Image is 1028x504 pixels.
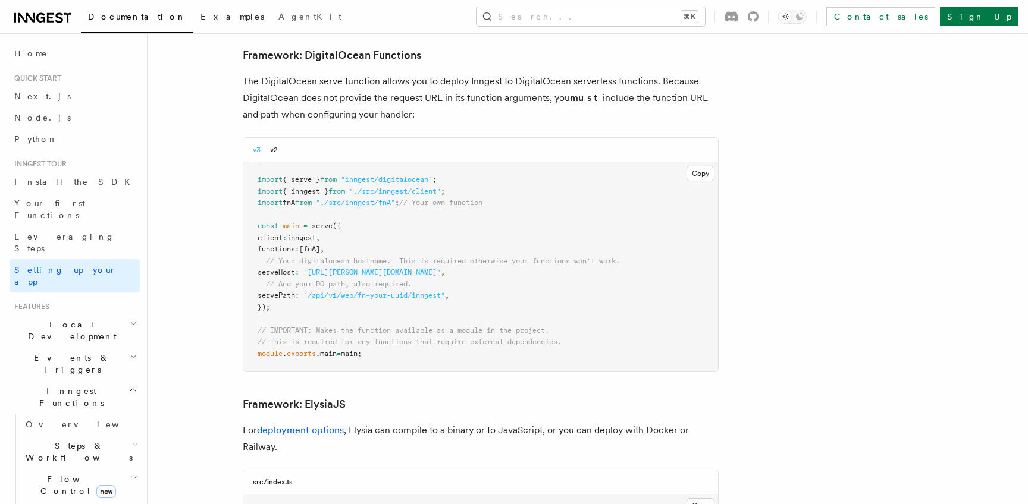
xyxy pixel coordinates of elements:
span: Quick start [10,74,61,83]
span: ({ [333,222,341,230]
span: import [258,175,283,184]
a: Examples [193,4,271,32]
span: const [258,222,278,230]
span: Examples [200,12,264,21]
span: "./src/inngest/fnA" [316,199,395,207]
a: Node.js [10,107,140,128]
span: .main [316,349,337,358]
span: from [320,175,337,184]
a: Framework: DigitalOcean Functions [243,47,421,64]
strong: must [570,92,603,103]
span: { inngest } [283,187,328,196]
span: : [283,234,287,242]
button: Toggle dark mode [778,10,807,24]
span: AgentKit [278,12,341,21]
span: "/api/v1/web/fn-your-uuid/inngest" [303,291,445,300]
span: Documentation [88,12,186,21]
a: Setting up your app [10,259,140,292]
span: Features [10,302,49,311]
a: Overview [21,414,140,435]
a: Contact sales [826,7,935,26]
kbd: ⌘K [681,11,698,23]
span: ; [441,187,445,196]
a: Next.js [10,86,140,107]
span: Install the SDK [14,177,137,187]
span: { serve } [283,175,320,184]
span: , [441,268,445,276]
span: "./src/inngest/client" [349,187,441,196]
span: main; [341,349,362,358]
span: new [96,485,116,498]
a: Install the SDK [10,171,140,193]
span: servePath [258,291,295,300]
span: , [316,234,320,242]
span: Leveraging Steps [14,232,115,253]
button: Steps & Workflows [21,435,140,468]
span: serve [312,222,333,230]
p: The DigitalOcean serve function allows you to deploy Inngest to DigitalOcean serverless functions... [243,73,719,123]
span: // And your DO path, also required. [266,280,412,288]
button: Copy [687,166,714,181]
span: : [295,268,299,276]
span: // This is required for any functions that require external dependencies. [258,338,562,346]
span: Home [14,48,48,59]
span: // IMPORTANT: Makes the function available as a module in the project. [258,326,549,335]
span: from [328,187,345,196]
a: Home [10,43,140,64]
span: : [295,245,299,253]
span: Your first Functions [14,199,85,220]
span: exports [287,349,316,358]
span: Inngest tour [10,159,67,169]
span: Flow Control [21,473,131,497]
span: import [258,199,283,207]
button: v3 [253,138,261,162]
span: Events & Triggers [10,352,130,376]
span: = [337,349,341,358]
span: }); [258,303,270,311]
span: Next.js [14,92,71,101]
a: Leveraging Steps [10,226,140,259]
button: Local Development [10,314,140,347]
a: Documentation [81,4,193,33]
a: Python [10,128,140,150]
a: AgentKit [271,4,349,32]
span: functions [258,245,295,253]
span: inngest [287,234,316,242]
span: // Your own function [399,199,482,207]
a: Framework: ElysiaJS [243,396,346,412]
h3: src/index.ts [253,477,293,487]
span: Python [14,134,58,144]
span: serveHost [258,268,295,276]
p: For , Elysia can compile to a binary or to JavaScript, or you can deploy with Docker or Railway. [243,422,719,455]
button: Inngest Functions [10,380,140,414]
span: . [283,349,287,358]
span: client [258,234,283,242]
span: import [258,187,283,196]
span: main [283,222,299,230]
span: Steps & Workflows [21,440,133,464]
span: , [445,291,449,300]
button: Search...⌘K [477,7,705,26]
span: [fnA] [299,245,320,253]
span: "[URL][PERSON_NAME][DOMAIN_NAME]" [303,268,441,276]
span: Inngest Functions [10,385,128,409]
button: Flow Controlnew [21,468,140,502]
span: Overview [26,420,148,429]
span: "inngest/digitalocean" [341,175,432,184]
span: ; [395,199,399,207]
span: = [303,222,308,230]
a: Sign Up [940,7,1018,26]
a: Your first Functions [10,193,140,226]
span: Node.js [14,113,71,122]
span: ; [432,175,437,184]
a: deployment options [257,424,344,436]
span: fnA [283,199,295,207]
span: from [295,199,312,207]
span: Local Development [10,319,130,342]
span: Setting up your app [14,265,117,286]
span: : [295,291,299,300]
button: v2 [270,138,278,162]
span: , [320,245,324,253]
span: module [258,349,283,358]
button: Events & Triggers [10,347,140,380]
